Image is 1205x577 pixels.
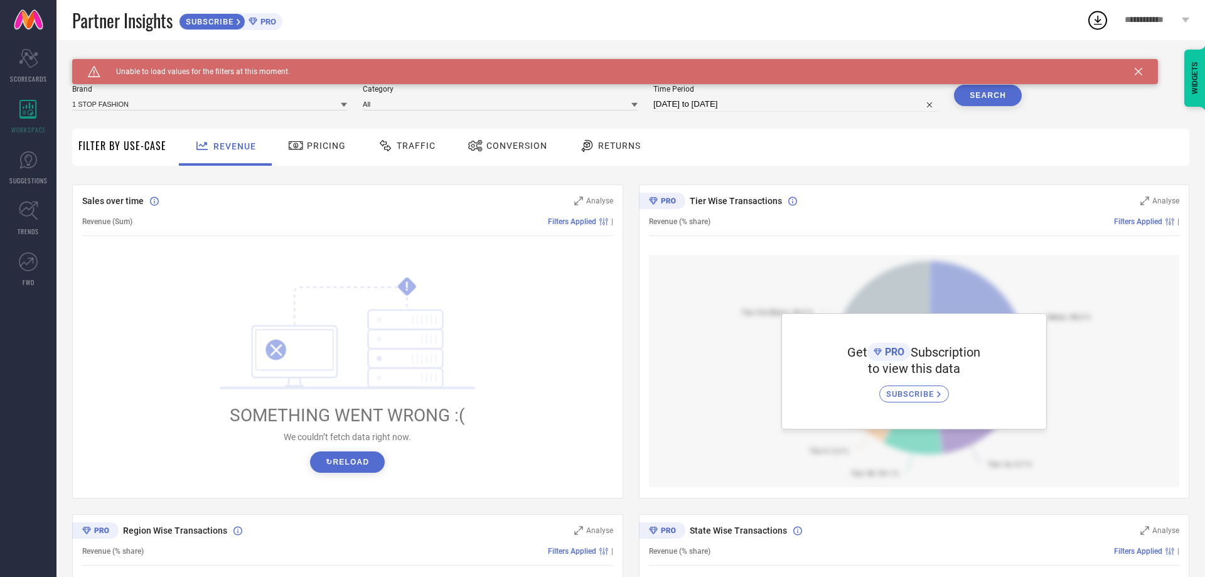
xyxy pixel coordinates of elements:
[1114,547,1162,556] span: Filters Applied
[954,85,1022,106] button: Search
[639,193,685,212] div: Premium
[307,141,346,151] span: Pricing
[363,85,638,94] span: Category
[72,8,173,33] span: Partner Insights
[879,376,949,402] a: SUBSCRIBE
[586,526,613,535] span: Analyse
[611,547,613,556] span: |
[653,85,938,94] span: Time Period
[649,547,710,556] span: Revenue (% share)
[123,526,227,536] span: Region Wise Transactions
[18,227,39,236] span: TRENDS
[72,59,159,69] span: SYSTEM WORKSPACE
[639,522,685,541] div: Premium
[72,85,347,94] span: Brand
[72,522,119,541] div: Premium
[1152,197,1179,205] span: Analyse
[23,278,35,287] span: FWD
[574,526,583,535] svg: Zoom
[397,141,436,151] span: Traffic
[100,67,290,76] span: Unable to load values for the filters at this moment.
[1177,547,1179,556] span: |
[548,547,596,556] span: Filters Applied
[1086,9,1109,31] div: Open download list
[179,17,237,26] span: SUBSCRIBE
[886,389,937,399] span: SUBSCRIBE
[690,526,787,536] span: State Wise Transactions
[1177,217,1179,226] span: |
[911,345,980,360] span: Subscription
[1140,197,1149,205] svg: Zoom
[611,217,613,226] span: |
[213,141,256,151] span: Revenue
[10,74,47,84] span: SCORECARDS
[847,345,867,360] span: Get
[11,125,46,134] span: WORKSPACE
[1140,526,1149,535] svg: Zoom
[310,451,385,473] button: ↻Reload
[257,17,276,26] span: PRO
[1152,526,1179,535] span: Analyse
[82,196,144,206] span: Sales over time
[230,405,465,426] span: SOMETHING WENT WRONG :(
[586,197,613,205] span: Analyse
[82,217,132,226] span: Revenue (Sum)
[179,10,282,30] a: SUBSCRIBEPRO
[868,361,960,376] span: to view this data
[653,97,938,112] input: Select time period
[78,138,166,153] span: Filter By Use-Case
[649,217,710,226] span: Revenue (% share)
[486,141,547,151] span: Conversion
[690,196,782,206] span: Tier Wise Transactions
[405,279,409,294] tspan: !
[548,217,596,226] span: Filters Applied
[882,346,904,358] span: PRO
[598,141,641,151] span: Returns
[574,197,583,205] svg: Zoom
[284,432,411,442] span: We couldn’t fetch data right now.
[9,176,48,185] span: SUGGESTIONS
[1114,217,1162,226] span: Filters Applied
[82,547,144,556] span: Revenue (% share)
